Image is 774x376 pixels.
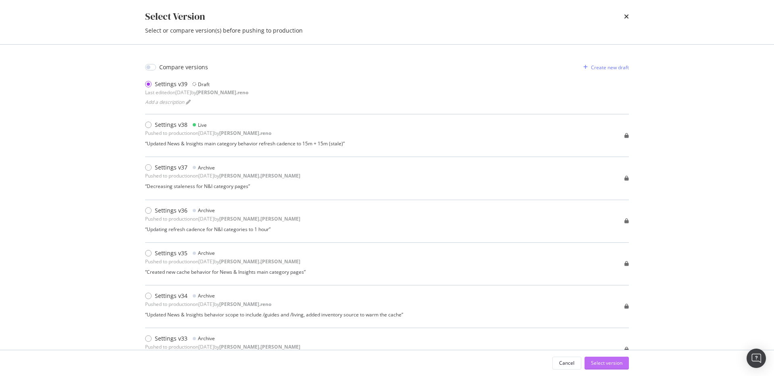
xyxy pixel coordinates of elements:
div: Archive [198,164,215,171]
div: Pushed to production on [DATE] by [145,258,300,265]
div: Last edited on [DATE] by [145,89,248,96]
div: “ Updating refresh cadence for N&I categories to 1 hour ” [145,226,300,233]
div: Archive [198,292,215,299]
div: Archive [198,335,215,342]
div: Settings v36 [155,207,187,215]
div: Pushed to production on [DATE] by [145,172,300,179]
div: “ Decreasing staleness for N&I category pages ” [145,183,300,190]
b: [PERSON_NAME].[PERSON_NAME] [219,258,300,265]
div: Settings v33 [155,335,187,343]
div: Pushed to production on [DATE] by [145,130,271,136]
div: Open Intercom Messenger [747,349,766,368]
div: Archive [198,250,215,256]
button: Create new draft [580,61,629,74]
div: times [624,10,629,23]
div: “ Created new cache behavior for News & Insights main category pages ” [145,269,306,275]
div: Pushed to production on [DATE] by [145,343,300,350]
div: Pushed to production on [DATE] by [145,215,300,222]
div: Archive [198,207,215,214]
div: Select or compare version(s) before pushing to production [145,27,629,35]
div: Live [198,122,207,128]
div: Compare versions [159,63,208,71]
b: [PERSON_NAME].reno [219,130,271,136]
b: [PERSON_NAME].reno [196,89,248,96]
b: [PERSON_NAME].[PERSON_NAME] [219,215,300,222]
button: Cancel [552,357,581,370]
div: “ Updated News & Insights main category behavior refresh cadence to 15m + 15m (stale) ” [145,140,345,147]
div: Draft [198,81,210,88]
div: Settings v34 [155,292,187,300]
b: [PERSON_NAME].reno [219,301,271,308]
button: Select version [585,357,629,370]
div: Select version [591,359,622,366]
div: Settings v35 [155,249,187,257]
span: Add a description [145,99,184,105]
div: Settings v39 [155,80,187,88]
div: Settings v38 [155,121,187,129]
div: Settings v37 [155,163,187,171]
b: [PERSON_NAME].[PERSON_NAME] [219,172,300,179]
b: [PERSON_NAME].[PERSON_NAME] [219,343,300,350]
div: “ Updated News & Insights behavior scope to include /guides and /living, added inventory source t... [145,311,403,318]
div: Cancel [559,359,574,366]
div: Select Version [145,10,205,23]
div: Pushed to production on [DATE] by [145,301,271,308]
div: Create new draft [591,64,629,71]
